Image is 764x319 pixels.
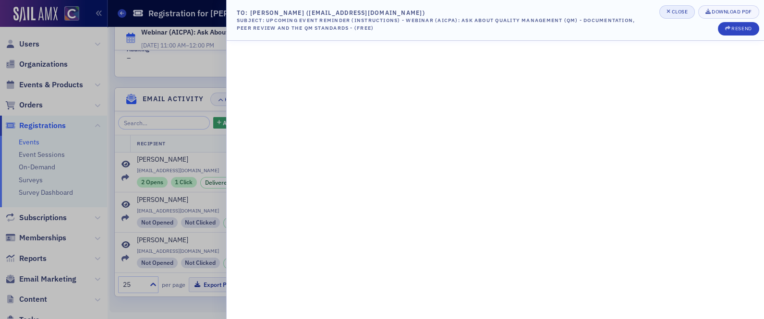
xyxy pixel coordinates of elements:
[698,5,759,19] a: Download PDF
[237,8,648,17] div: To: [PERSON_NAME] ([EMAIL_ADDRESS][DOMAIN_NAME])
[659,5,695,19] button: Close
[237,17,648,32] div: Subject: Upcoming Event Reminder (Instructions) - Webinar (AICPA): Ask About Quality Management (...
[671,9,688,14] div: Close
[731,26,752,31] div: Resend
[712,9,752,14] div: Download PDF
[718,22,759,35] button: Resend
